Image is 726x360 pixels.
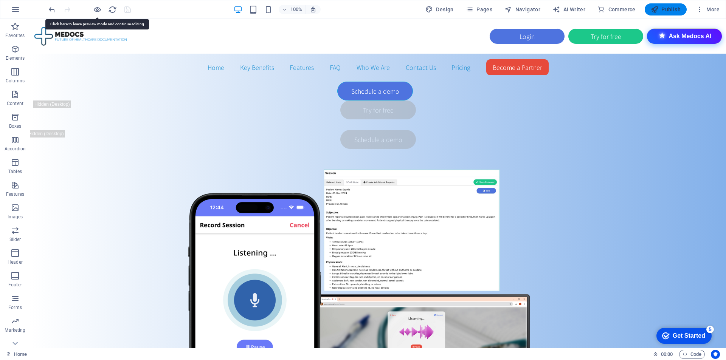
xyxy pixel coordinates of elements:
p: Forms [8,304,22,311]
p: Tables [8,168,22,175]
i: Undo: Change description (Ctrl+Z) [48,5,56,14]
button: Commerce [594,3,639,15]
span: AI Writer [552,6,585,13]
button: Pages [463,3,495,15]
span: Publish [651,6,681,13]
p: Favorites [5,32,25,39]
span: Navigator [504,6,540,13]
button: Code [679,350,705,359]
p: Images [8,214,23,220]
button: 100% [279,5,306,14]
p: Header [8,259,23,265]
h6: Session time [653,350,673,359]
button: More [693,3,723,15]
button: reload [108,5,117,14]
div: Get Started 5 items remaining, 0% complete [6,4,61,20]
button: undo [47,5,56,14]
button: Publish [645,3,687,15]
h6: 100% [290,5,302,14]
div: Get Started [22,8,55,15]
span: Design [425,6,454,13]
p: Marketing [5,327,25,333]
div: 5 [56,2,64,9]
p: Footer [8,282,22,288]
span: : [666,351,667,357]
button: Design [422,3,457,15]
span: Code [683,350,701,359]
button: Usercentrics [711,350,720,359]
span: Pages [466,6,492,13]
span: 00 00 [661,350,673,359]
p: Columns [6,78,25,84]
p: Slider [9,236,21,243]
p: Features [6,191,24,197]
span: More [696,6,720,13]
button: Navigator [501,3,543,15]
button: AI Writer [549,3,588,15]
span: Commerce [597,6,636,13]
p: Accordion [5,146,26,152]
a: Click to cancel selection. Double-click to open Pages [6,350,27,359]
p: Content [7,100,23,107]
p: Elements [6,55,25,61]
p: Boxes [9,123,22,129]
